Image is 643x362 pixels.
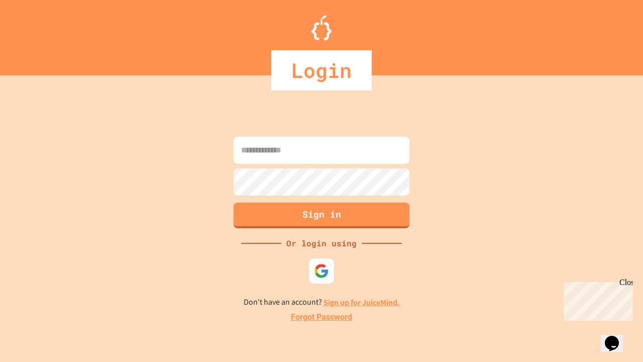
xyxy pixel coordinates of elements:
img: google-icon.svg [314,263,329,279]
div: Chat with us now!Close [4,4,69,64]
div: Or login using [281,237,362,249]
div: Login [271,50,372,90]
img: Logo.svg [311,15,332,40]
iframe: chat widget [560,278,633,321]
p: Don't have an account? [244,296,400,309]
button: Sign in [234,203,409,228]
a: Forgot Password [291,311,352,323]
iframe: chat widget [601,322,633,352]
a: Sign up for JuiceMind. [324,297,400,308]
